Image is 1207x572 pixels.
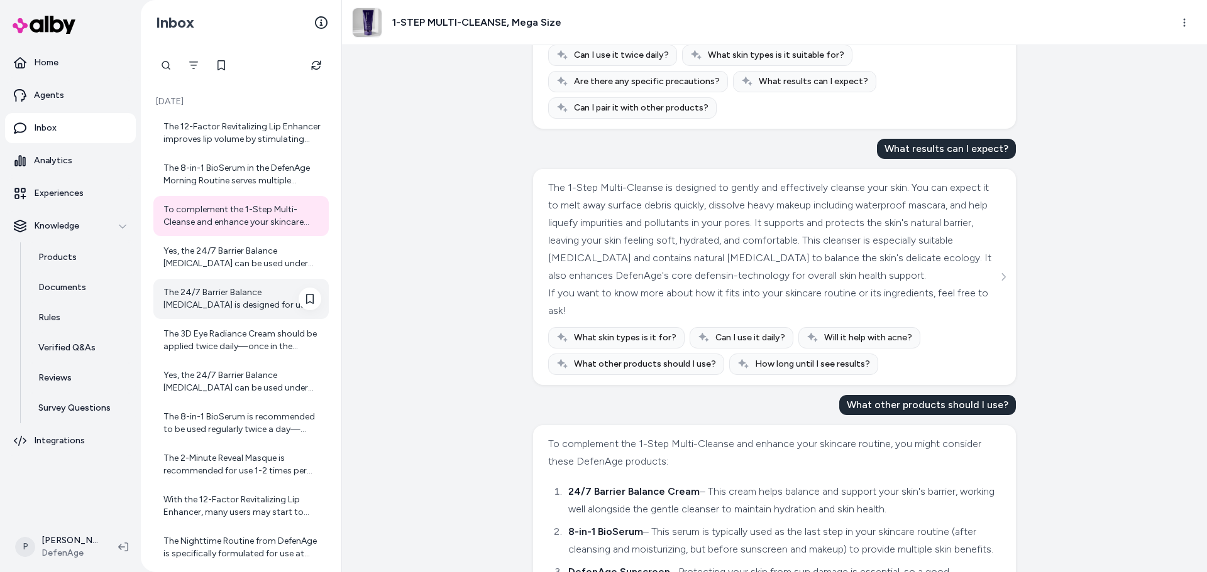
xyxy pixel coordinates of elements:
a: Survey Questions [26,393,136,423]
div: If you want to know more about how it fits into your skincare routine or its ingredients, feel fr... [548,284,998,320]
p: Analytics [34,154,72,167]
p: Documents [38,281,86,294]
span: What skin types is it suitable for? [708,49,844,62]
h3: 1-STEP MULTI-CLEANSE, Mega Size [392,15,561,30]
a: The 12-Factor Revitalizing Lip Enhancer improves lip volume by stimulating your body's natural sk... [153,113,329,153]
span: Can I use it twice daily? [574,49,669,62]
a: Agents [5,80,136,111]
p: Inbox [34,122,57,134]
p: Home [34,57,58,69]
p: Knowledge [34,220,79,232]
div: What other products should I use? [839,395,1016,415]
strong: 8-in-1 BioSerum [568,526,643,537]
a: The 2-Minute Reveal Masque is recommended for use 1-2 times per week. Using it more frequently th... [153,445,329,485]
button: See more [996,269,1011,284]
a: The 8-in-1 BioSerum is recommended to be used regularly twice a day—morning and night. Use one pu... [153,403,329,443]
div: – This cream helps balance and support your skin's barrier, working well alongside the gentle cle... [568,483,998,518]
span: How long until I see results? [755,358,870,370]
div: The 1-Step Multi-Cleanse is designed to gently and effectively cleanse your skin. You can expect ... [548,179,998,284]
a: Yes, the 24/7 Barrier Balance [MEDICAL_DATA] can be used under makeup. It deeply hydrates and bal... [153,362,329,402]
img: cleanser-5oz-460_1.jpg [353,8,382,37]
div: The Nighttime Routine from DefenAge is specifically formulated for use at night to support the sk... [163,535,321,560]
strong: 24/7 Barrier Balance Cream [568,485,700,497]
p: Products [38,251,77,264]
div: The 8-in-1 BioSerum in the DefenAge Morning Routine serves multiple important functions for your ... [163,162,321,187]
div: Yes, the 24/7 Barrier Balance [MEDICAL_DATA] can be used under makeup. It deeply hydrates and bal... [163,369,321,394]
p: Agents [34,89,64,102]
a: Reviews [26,363,136,393]
a: The 8-in-1 BioSerum in the DefenAge Morning Routine serves multiple important functions for your ... [153,154,329,195]
span: Can I use it daily? [715,332,785,344]
div: – This serum is typically used as the last step in your skincare routine (after cleansing and moi... [568,523,998,558]
p: [PERSON_NAME] [41,534,98,547]
div: Yes, the 24/7 Barrier Balance [MEDICAL_DATA] can be used under makeup. It deeply hydrates and bal... [163,245,321,270]
a: Products [26,242,136,273]
button: Refresh [304,53,329,78]
a: Verified Q&As [26,333,136,363]
p: Integrations [34,434,85,447]
p: Survey Questions [38,402,111,414]
a: The 3D Eye Radiance Cream should be applied twice daily—once in the morning and once in the eveni... [153,320,329,360]
h2: Inbox [156,13,194,32]
a: Yes, the 24/7 Barrier Balance [MEDICAL_DATA] can be used under makeup. It deeply hydrates and bal... [153,237,329,278]
a: Home [5,48,136,78]
span: What other products should I use? [574,358,716,370]
div: The 24/7 Barrier Balance [MEDICAL_DATA] is designed for use both morning and evening as part of y... [163,286,321,311]
div: The 12-Factor Revitalizing Lip Enhancer improves lip volume by stimulating your body's natural sk... [163,121,321,146]
a: Inbox [5,113,136,143]
img: alby Logo [13,16,75,34]
div: To complement the 1-Step Multi-Cleanse and enhance your skincare routine, you might consider thes... [163,203,321,229]
a: To complement the 1-Step Multi-Cleanse and enhance your skincare routine, you might consider thes... [153,196,329,236]
p: [DATE] [153,95,329,108]
a: Documents [26,273,136,303]
span: P [15,537,35,557]
a: With the 12-Factor Revitalizing Lip Enhancer, many users may start to notice initial improvements... [153,486,329,526]
a: The Nighttime Routine from DefenAge is specifically formulated for use at night to support the sk... [153,527,329,568]
p: Experiences [34,187,84,200]
a: Integrations [5,426,136,456]
a: Analytics [5,146,136,176]
div: To complement the 1-Step Multi-Cleanse and enhance your skincare routine, you might consider thes... [548,435,998,470]
span: Can I pair it with other products? [574,102,708,114]
button: Filter [181,53,206,78]
button: Knowledge [5,211,136,241]
button: P[PERSON_NAME]DefenAge [8,527,108,567]
div: With the 12-Factor Revitalizing Lip Enhancer, many users may start to notice initial improvements... [163,494,321,519]
span: Will it help with acne? [824,332,912,344]
span: What results can I expect? [759,75,868,88]
span: What skin types is it for? [574,332,676,344]
p: Rules [38,311,60,324]
span: Are there any specific precautions? [574,75,720,88]
a: The 24/7 Barrier Balance [MEDICAL_DATA] is designed for use both morning and evening as part of y... [153,279,329,319]
div: The 2-Minute Reveal Masque is recommended for use 1-2 times per week. Using it more frequently th... [163,452,321,477]
div: The 8-in-1 BioSerum is recommended to be used regularly twice a day—morning and night. Use one pu... [163,411,321,436]
div: What results can I expect? [877,139,1016,159]
p: Verified Q&As [38,342,96,354]
a: Rules [26,303,136,333]
div: The 3D Eye Radiance Cream should be applied twice daily—once in the morning and once in the eveni... [163,328,321,353]
span: DefenAge [41,547,98,559]
a: Experiences [5,178,136,208]
p: Reviews [38,372,72,384]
